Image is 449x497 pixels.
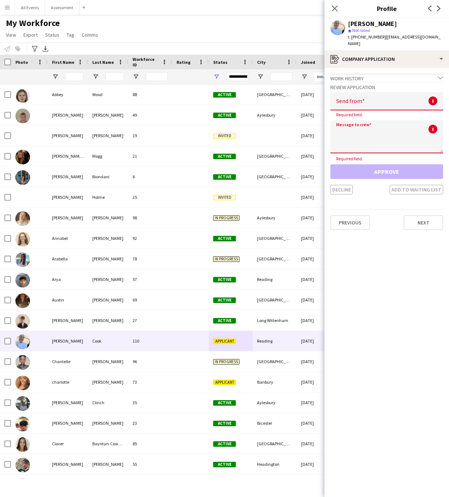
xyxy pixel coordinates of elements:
div: Bicester [253,413,297,433]
span: Active [213,318,236,324]
span: Required field. [330,156,369,161]
a: Tag [64,30,77,40]
img: Christopher Carradine [15,417,30,431]
div: [PERSON_NAME] [88,228,128,248]
div: [DATE] [297,372,341,392]
img: Benjamin Thompson [15,314,30,329]
div: [DATE] [297,310,341,330]
div: 110 [128,331,172,351]
div: 59 [128,475,172,495]
div: Clinch [88,392,128,413]
div: [DATE] [297,434,341,454]
span: First Name [52,59,74,65]
span: Active [213,154,236,159]
span: Active [213,462,236,467]
span: Rating [177,59,190,65]
span: Status [45,32,59,38]
div: [DATE] [297,146,341,166]
div: [GEOGRAPHIC_DATA] [253,434,297,454]
div: Bayntun-Coward [88,434,128,454]
div: 98 [128,208,172,228]
span: Active [213,277,236,282]
div: [DATE] [297,331,341,351]
div: 35 [128,392,172,413]
div: charlotte [48,372,88,392]
div: Bole [88,475,128,495]
input: Last Name Filter Input [105,72,124,81]
div: [PERSON_NAME] [48,413,88,433]
div: [DATE] [297,290,341,310]
div: 92 [128,228,172,248]
span: Active [213,297,236,303]
div: [GEOGRAPHIC_DATA] [253,146,297,166]
img: Chantelle Davies [15,355,30,370]
img: Daniel Varga [15,458,30,472]
input: Workforce ID Filter Input [146,72,168,81]
div: [DATE] [297,105,341,125]
div: [DATE] [297,228,341,248]
input: City Filter Input [270,72,292,81]
div: 73 [128,372,172,392]
span: In progress [213,359,240,365]
div: [DATE] [297,187,341,207]
div: [PERSON_NAME] [348,21,397,27]
div: Austin [48,290,88,310]
button: Open Filter Menu [301,73,308,80]
div: 57 [128,269,172,289]
img: Austin Pyle [15,293,30,308]
span: Joined [301,59,315,65]
div: [GEOGRAPHIC_DATA] [253,228,297,248]
div: [PERSON_NAME] [48,187,88,207]
div: [DATE] [297,351,341,372]
div: [PERSON_NAME] [88,290,128,310]
div: [PERSON_NAME] [88,249,128,269]
div: [PERSON_NAME] [88,269,128,289]
div: [PERSON_NAME] [88,105,128,125]
div: [GEOGRAPHIC_DATA] [253,351,297,372]
span: In progress [213,256,240,262]
app-action-btn: Export XLSX [41,44,50,53]
div: 96 [128,351,172,372]
div: [GEOGRAPHIC_DATA] [253,84,297,105]
div: [DATE] [297,249,341,269]
div: [PERSON_NAME] [88,351,128,372]
div: [PERSON_NAME] [88,310,128,330]
button: Open Filter Menu [257,73,264,80]
div: 55 [128,454,172,474]
img: Alice Biondani [15,170,30,185]
span: Active [213,92,236,98]
div: [PERSON_NAME] [88,454,128,474]
span: Invited [213,133,236,139]
div: Cook [88,331,128,351]
div: [DATE] [297,125,341,146]
a: Comms [79,30,101,40]
div: [PERSON_NAME] [88,372,128,392]
h3: Profile [324,4,449,13]
div: Chantelle [48,351,88,372]
div: 69 [128,290,172,310]
div: [PERSON_NAME] [48,208,88,228]
span: t. [PHONE_NUMBER] [348,34,386,40]
span: | [EMAIL_ADDRESS][DOMAIN_NAME] [348,34,441,46]
img: Arabella Hamilton [15,252,30,267]
div: [DATE] [297,475,341,495]
app-action-btn: Advanced filters [30,44,39,53]
div: Company application [324,50,449,68]
div: Work history [330,74,443,82]
div: 85 [128,434,172,454]
span: Active [213,113,236,118]
span: View [6,32,16,38]
span: Active [213,421,236,426]
div: [PERSON_NAME] [48,392,88,413]
button: Next [404,215,443,230]
div: [DATE] [297,413,341,433]
div: [PERSON_NAME] ([PERSON_NAME]) [48,146,88,166]
div: Headington [253,454,297,474]
div: Djien [48,475,88,495]
img: Bethany Cook [15,335,30,349]
img: Amelia Pearce [15,211,30,226]
div: 88 [128,84,172,105]
span: Tag [67,32,74,38]
img: Abbey Wood [15,88,30,103]
div: [GEOGRAPHIC_DATA] [253,290,297,310]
